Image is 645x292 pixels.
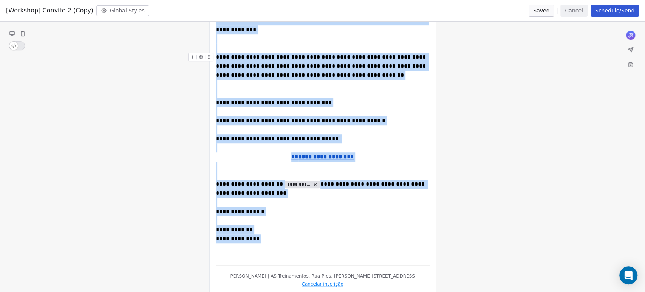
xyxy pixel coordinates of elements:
span: [Workshop] Convite 2 (Copy) [6,6,93,15]
button: Schedule/Send [591,5,639,17]
button: Cancel [560,5,587,17]
button: Saved [529,5,554,17]
div: Open Intercom Messenger [619,266,637,284]
button: Global Styles [96,5,149,16]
